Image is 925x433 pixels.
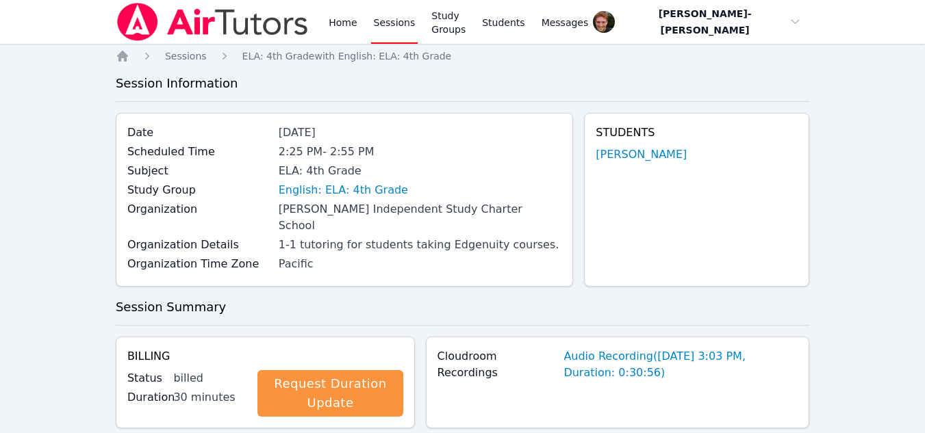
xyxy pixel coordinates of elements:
label: Date [127,124,270,141]
div: ELA: 4th Grade [279,163,562,179]
h3: Session Information [116,74,809,93]
label: Scheduled Time [127,144,270,160]
div: 1-1 tutoring for students taking Edgenuity courses. [279,237,562,253]
label: Status [127,370,166,386]
h4: Billing [127,348,403,365]
div: [DATE] [279,124,562,141]
div: 2:25 PM - 2:55 PM [279,144,562,160]
span: ELA: 4th Grade with English: ELA: 4th Grade [242,51,452,62]
label: Study Group [127,182,270,198]
label: Organization [127,201,270,218]
a: Request Duration Update [257,370,403,417]
a: Audio Recording([DATE] 3:03 PM, Duration: 0:30:56) [563,348,798,381]
a: English: ELA: 4th Grade [279,182,408,198]
img: Air Tutors [116,3,309,41]
div: billed [173,370,246,386]
span: Messages [542,16,589,29]
span: Sessions [165,51,207,62]
a: Sessions [165,49,207,63]
label: Organization Details [127,237,270,253]
div: 30 minutes [173,389,246,406]
div: Pacific [279,256,562,272]
label: Cloudroom Recordings [438,348,556,381]
label: Duration [127,389,166,406]
h3: Session Summary [116,298,809,317]
label: Subject [127,163,270,179]
h4: Students [596,124,798,141]
div: [PERSON_NAME] Independent Study Charter School [279,201,562,234]
label: Organization Time Zone [127,256,270,272]
nav: Breadcrumb [116,49,809,63]
a: ELA: 4th Gradewith English: ELA: 4th Grade [242,49,452,63]
a: [PERSON_NAME] [596,146,687,163]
